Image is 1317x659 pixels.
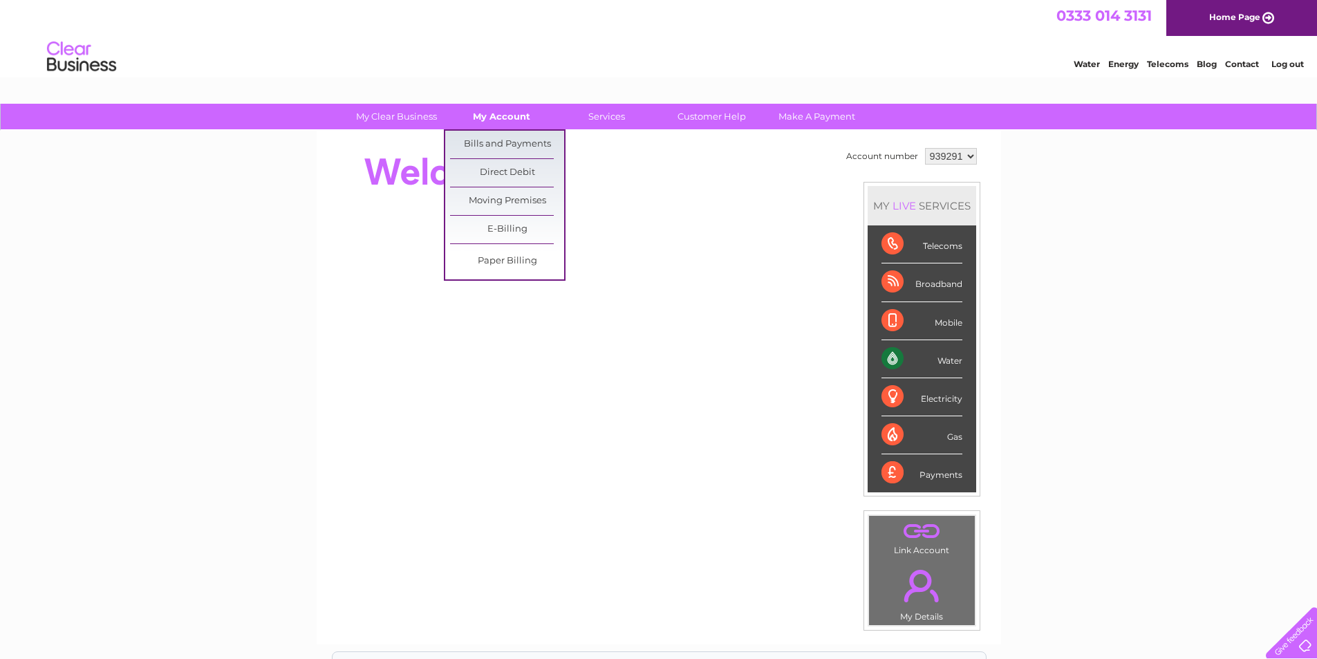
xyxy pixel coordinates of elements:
[333,8,986,67] div: Clear Business is a trading name of Verastar Limited (registered in [GEOGRAPHIC_DATA] No. 3667643...
[890,199,919,212] div: LIVE
[1074,59,1100,69] a: Water
[450,248,564,275] a: Paper Billing
[1108,59,1139,69] a: Energy
[872,561,971,610] a: .
[881,416,962,454] div: Gas
[550,104,664,129] a: Services
[881,302,962,340] div: Mobile
[1197,59,1217,69] a: Blog
[868,515,975,559] td: Link Account
[339,104,454,129] a: My Clear Business
[450,131,564,158] a: Bills and Payments
[881,263,962,301] div: Broadband
[450,159,564,187] a: Direct Debit
[1225,59,1259,69] a: Contact
[450,187,564,215] a: Moving Premises
[1147,59,1188,69] a: Telecoms
[872,519,971,544] a: .
[655,104,769,129] a: Customer Help
[868,558,975,626] td: My Details
[445,104,559,129] a: My Account
[881,378,962,416] div: Electricity
[1271,59,1304,69] a: Log out
[760,104,874,129] a: Make A Payment
[881,340,962,378] div: Water
[868,186,976,225] div: MY SERVICES
[46,36,117,78] img: logo.png
[881,454,962,492] div: Payments
[843,145,922,168] td: Account number
[881,225,962,263] div: Telecoms
[1056,7,1152,24] a: 0333 014 3131
[450,216,564,243] a: E-Billing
